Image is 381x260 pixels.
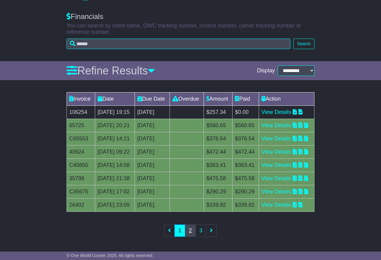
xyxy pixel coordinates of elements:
td: [DATE] [135,146,170,159]
td: 106254 [67,106,95,119]
td: $472.44 [233,146,259,159]
td: [DATE] 20:21 [95,119,135,132]
a: 2 [185,224,196,237]
a: 3 [195,224,206,237]
td: [DATE] [135,119,170,132]
td: [DATE] 17:02 [95,185,135,199]
td: Invoice [67,92,95,106]
td: $339.82 [233,199,259,212]
a: View Details [261,175,291,181]
td: Amount [204,92,233,106]
td: C35675 [67,185,95,199]
button: Search [293,39,314,49]
td: [DATE] [135,172,170,185]
span: Display [257,67,275,74]
a: View Details [261,109,291,115]
td: $290.29 [233,185,259,199]
td: [DATE] 21:38 [95,172,135,185]
td: Paid [233,92,259,106]
td: $363.41 [204,159,233,172]
td: Overdue [170,92,204,106]
td: $475.58 [204,172,233,185]
td: 40924 [67,146,95,159]
td: 26402 [67,199,95,212]
td: $560.65 [204,119,233,132]
td: C65553 [67,132,95,146]
p: You can search by client name, OWC tracking number, invoice number, carrier tracking number or re... [67,23,314,36]
td: $363.41 [233,159,259,172]
span: © One World Courier 2025. All rights reserved. [67,253,154,258]
td: [DATE] 14:21 [95,132,135,146]
a: 1 [174,224,185,237]
td: [DATE] [135,185,170,199]
a: View Details [261,202,291,208]
td: $376.54 [233,132,259,146]
a: View Details [261,122,291,128]
a: Refine Results [67,64,155,77]
td: Action [259,92,314,106]
td: 35798 [67,172,95,185]
td: [DATE] 23:09 [95,199,135,212]
td: Due Date [135,92,170,106]
td: $376.54 [204,132,233,146]
td: [DATE] 19:15 [95,106,135,119]
td: 65725 [67,119,95,132]
td: $560.65 [233,119,259,132]
td: $472.44 [204,146,233,159]
td: [DATE] [135,132,170,146]
td: [DATE] [135,199,170,212]
td: $0.00 [233,106,259,119]
a: View Details [261,136,291,142]
a: View Details [261,162,291,168]
td: [DATE] [135,106,170,119]
a: View Details [261,189,291,195]
td: [DATE] [135,159,170,172]
div: Financials [67,12,314,21]
td: $339.82 [204,199,233,212]
td: C40850 [67,159,95,172]
td: $475.58 [233,172,259,185]
td: $257.34 [204,106,233,119]
a: View Details [261,149,291,155]
td: [DATE] 14:08 [95,159,135,172]
td: $290.29 [204,185,233,199]
td: [DATE] 09:22 [95,146,135,159]
td: Date [95,92,135,106]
